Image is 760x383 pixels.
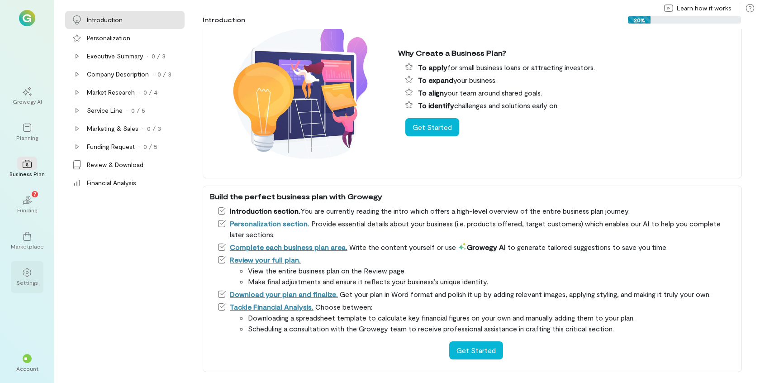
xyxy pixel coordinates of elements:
[33,190,37,198] span: 7
[131,106,145,115] div: 0 / 5
[405,118,459,136] button: Get Started
[11,152,43,185] a: Business Plan
[17,279,38,286] div: Settings
[11,243,44,250] div: Marketplace
[230,290,338,298] a: Download your plan and finalize.
[230,206,300,215] span: Introduction section.
[138,88,140,97] div: ·
[677,4,731,13] span: Learn how it works
[248,265,735,276] li: View the entire business plan on the Review page.
[405,75,735,86] li: your business.
[157,70,171,79] div: 0 / 3
[16,365,38,372] div: Account
[405,62,735,73] li: for small business loans or attracting investors.
[87,70,149,79] div: Company Description
[398,48,735,58] div: Why Create a Business Plan?
[142,124,143,133] div: ·
[230,255,301,264] a: Review your full plan.
[449,341,503,359] button: Get Started
[217,302,735,334] li: Choose between:
[87,34,130,43] div: Personalization
[230,219,309,228] a: Personalization section.
[87,124,138,133] div: Marketing & Sales
[87,142,135,151] div: Funding Request
[210,11,391,173] img: Why create a business plan
[87,178,136,187] div: Financial Analysis
[13,98,42,105] div: Growegy AI
[418,76,453,84] span: To expand
[87,15,123,24] div: Introduction
[138,142,140,151] div: ·
[230,243,347,251] a: Complete each business plan area.
[152,70,154,79] div: ·
[9,170,45,177] div: Business Plan
[248,323,735,334] li: Scheduling a consultation with the Growegy team to receive professional assistance in crafting th...
[87,160,143,169] div: Review & Download
[87,88,135,97] div: Market Research
[405,100,735,111] li: challenges and solutions early on.
[152,52,166,61] div: 0 / 3
[17,206,37,214] div: Funding
[11,116,43,148] a: Planning
[126,106,128,115] div: ·
[143,88,157,97] div: 0 / 4
[11,80,43,112] a: Growegy AI
[210,191,735,202] div: Build the perfect business plan with Growegy
[405,87,735,98] li: your team around shared goals.
[230,302,313,311] a: Tackle Financial Analysis.
[11,188,43,221] a: Funding
[248,312,735,323] li: Downloading a spreadsheet template to calculate key financial figures on your own and manually ad...
[248,276,735,287] li: Make final adjustments and ensure it reflects your business’s unique identity.
[203,15,245,24] div: Introduction
[11,261,43,293] a: Settings
[16,134,38,141] div: Planning
[217,242,735,253] li: Write the content yourself or use to generate tailored suggestions to save you time.
[217,218,735,240] li: Provide essential details about your business (i.e. products offered, target customers) which ena...
[217,206,735,216] li: You are currently reading the intro which offers a high-level overview of the entire business pla...
[143,142,157,151] div: 0 / 5
[147,124,161,133] div: 0 / 3
[418,101,454,110] span: To identify
[87,52,143,61] div: Executive Summary
[418,63,447,72] span: To apply
[458,243,506,251] span: Growegy AI
[87,106,123,115] div: Service Line
[217,289,735,300] li: Get your plan in Word format and polish it up by adding relevant images, applying styling, and ma...
[418,88,444,97] span: To align
[11,225,43,257] a: Marketplace
[147,52,148,61] div: ·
